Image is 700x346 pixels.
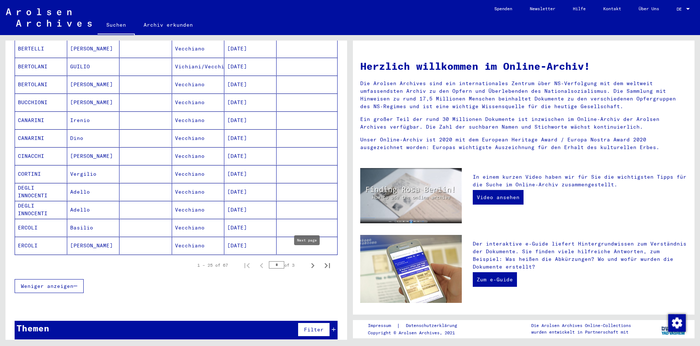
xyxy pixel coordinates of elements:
mat-cell: [PERSON_NAME] [67,147,119,165]
mat-cell: Vecchiano [172,237,224,254]
mat-cell: [DATE] [224,111,277,129]
button: Last page [320,258,335,273]
mat-cell: Vecchiano [172,40,224,57]
mat-cell: [PERSON_NAME] [67,94,119,111]
p: Der interaktive e-Guide liefert Hintergrundwissen zum Verständnis der Dokumente. Sie finden viele... [473,240,687,271]
span: DE [677,7,685,12]
div: of 3 [269,262,305,269]
img: eguide.jpg [360,235,462,303]
button: Previous page [254,258,269,273]
mat-cell: [PERSON_NAME] [67,40,119,57]
mat-cell: [DATE] [224,165,277,183]
mat-cell: BUCCHIONI [15,94,67,111]
span: Weniger anzeigen [21,283,73,289]
mat-cell: [DATE] [224,129,277,147]
mat-cell: [DATE] [224,58,277,75]
a: Suchen [98,16,135,35]
mat-cell: Vecchiano [172,94,224,111]
mat-cell: [DATE] [224,94,277,111]
mat-cell: Vecchiano [172,111,224,129]
mat-cell: CANARINI [15,129,67,147]
mat-cell: Irenio [67,111,119,129]
img: Arolsen_neg.svg [6,8,92,27]
mat-cell: Vecchiano [172,201,224,218]
p: Unser Online-Archiv ist 2020 mit dem European Heritage Award / Europa Nostra Award 2020 ausgezeic... [360,136,687,151]
mat-cell: Adello [67,201,119,218]
a: Archiv erkunden [135,16,202,34]
div: 1 – 25 of 67 [197,262,228,269]
div: Themen [16,322,49,335]
mat-cell: Vichiani/Vecchiano [172,58,224,75]
mat-cell: Basilio [67,219,119,236]
mat-cell: CANARINI [15,111,67,129]
mat-cell: [PERSON_NAME] [67,237,119,254]
img: Zustimmung ändern [668,314,686,332]
p: wurden entwickelt in Partnerschaft mit [531,329,631,335]
mat-cell: [DATE] [224,40,277,57]
button: Weniger anzeigen [15,279,84,293]
a: Video ansehen [473,190,524,205]
button: Next page [305,258,320,273]
mat-cell: Vergilio [67,165,119,183]
mat-cell: Vecchiano [172,183,224,201]
p: In einem kurzen Video haben wir für Sie die wichtigsten Tipps für die Suche im Online-Archiv zusa... [473,173,687,189]
button: Filter [298,323,330,337]
mat-cell: Adello [67,183,119,201]
mat-cell: Vecchiano [172,165,224,183]
mat-cell: DEGLI INNOCENTI [15,183,67,201]
mat-cell: Vecchiano [172,147,224,165]
h1: Herzlich willkommen im Online-Archiv! [360,58,687,74]
p: Die Arolsen Archives Online-Collections [531,322,631,329]
mat-cell: [PERSON_NAME] [67,76,119,93]
mat-cell: GUILIO [67,58,119,75]
p: Ein großer Teil der rund 30 Millionen Dokumente ist inzwischen im Online-Archiv der Arolsen Archi... [360,115,687,131]
a: Zum e-Guide [473,272,517,287]
p: Copyright © Arolsen Archives, 2021 [368,330,466,336]
p: Die Arolsen Archives sind ein internationales Zentrum über NS-Verfolgung mit dem weltweit umfasse... [360,80,687,110]
button: First page [240,258,254,273]
a: Impressum [368,322,397,330]
mat-cell: Vecchiano [172,219,224,236]
mat-cell: ERCOLI [15,237,67,254]
mat-cell: BERTELLI [15,40,67,57]
mat-cell: ERCOLI [15,219,67,236]
mat-cell: [DATE] [224,237,277,254]
mat-cell: Vecchiano [172,129,224,147]
mat-cell: [DATE] [224,201,277,218]
mat-cell: [DATE] [224,219,277,236]
img: yv_logo.png [660,320,687,338]
mat-cell: Dino [67,129,119,147]
mat-cell: [DATE] [224,76,277,93]
mat-cell: [DATE] [224,147,277,165]
a: Datenschutzerklärung [400,322,466,330]
mat-cell: CORTINI [15,165,67,183]
mat-cell: CINACCHI [15,147,67,165]
mat-cell: BERTOLANI [15,58,67,75]
div: | [368,322,466,330]
mat-cell: BERTOLANI [15,76,67,93]
mat-cell: [DATE] [224,183,277,201]
img: video.jpg [360,168,462,223]
mat-cell: Vecchiano [172,76,224,93]
span: Filter [304,326,324,333]
mat-cell: DEGLI INNOCENTI [15,201,67,218]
